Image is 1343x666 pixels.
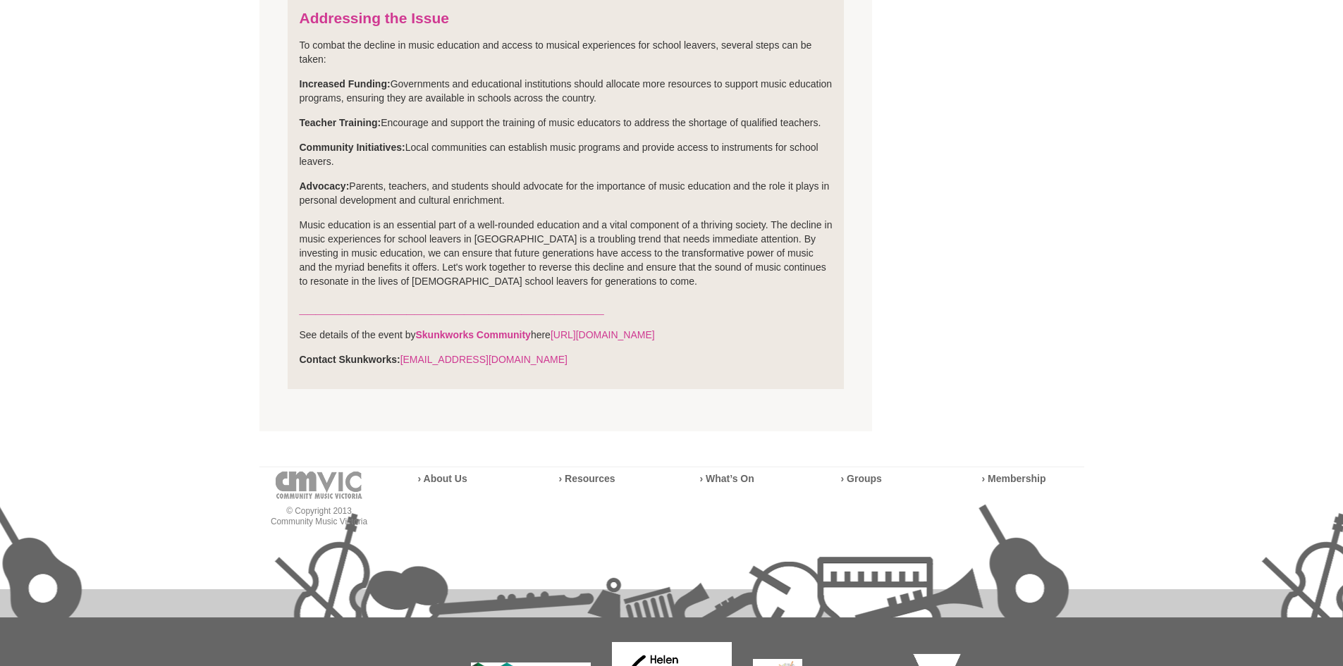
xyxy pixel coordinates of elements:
a: › About Us [418,473,467,484]
p: Local communities can establish music programs and provide access to instruments for school leavers. [300,140,833,168]
p: Governments and educational institutions should allocate more resources to support music educatio... [300,77,833,105]
strong: Contact Skunkworks: [300,354,400,365]
a: › What’s On [700,473,754,484]
p: Music education is an essential part of a well-rounded education and a vital component of a thriv... [300,218,833,288]
img: cmvic-logo-footer.png [276,471,362,499]
strong: Community Initiatives: [300,142,405,153]
a: › Resources [559,473,615,484]
a: › Groups [841,473,882,484]
p: Parents, teachers, and students should advocate for the importance of music education and the rol... [300,179,833,207]
p: © Copyright 2013 Community Music Victoria [259,506,379,527]
strong: Teacher Training: [300,117,381,128]
strong: Advocacy: [300,180,350,192]
p: See details of the event by here [300,328,833,342]
p: Encourage and support the training of music educators to address the shortage of qualified teachers. [300,116,833,130]
a: Skunkworks Community [416,329,531,340]
h3: Addressing the Issue [300,9,833,27]
strong: _____________________________________ [300,300,604,316]
strong: Increased Funding: [300,78,391,90]
a: [URL][DOMAIN_NAME] [551,329,655,340]
a: [EMAIL_ADDRESS][DOMAIN_NAME] [400,354,568,365]
a: › Membership [982,473,1046,484]
p: To combat the decline in music education and access to musical experiences for school leavers, se... [300,38,833,66]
